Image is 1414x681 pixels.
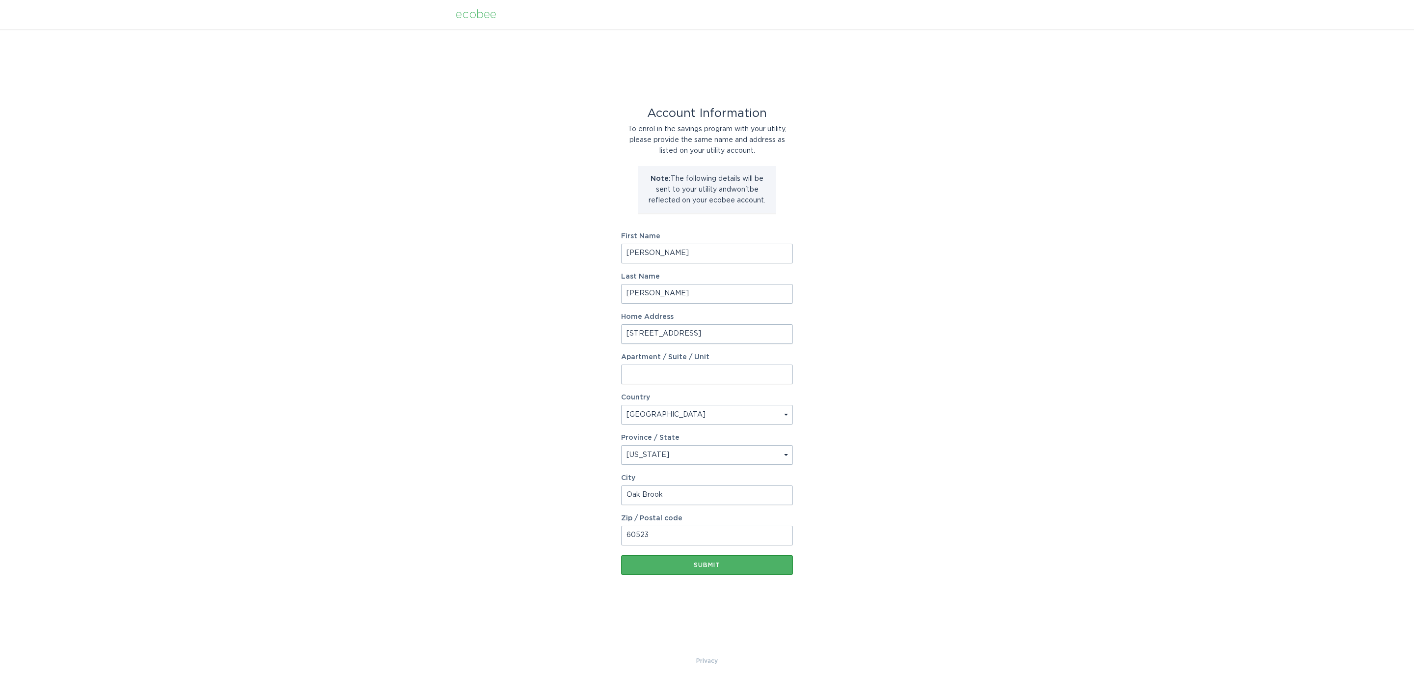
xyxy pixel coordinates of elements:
[621,108,793,119] div: Account Information
[646,173,768,206] p: The following details will be sent to your utility and won't be reflected on your ecobee account.
[621,124,793,156] div: To enrol in the savings program with your utility, please provide the same name and address as li...
[621,434,680,441] label: Province / State
[621,354,793,361] label: Apartment / Suite / Unit
[626,562,788,568] div: Submit
[621,475,793,482] label: City
[456,9,496,20] div: ecobee
[621,273,793,280] label: Last Name
[621,515,793,522] label: Zip / Postal code
[621,555,793,575] button: Submit
[621,313,793,320] label: Home Address
[621,233,793,240] label: First Name
[696,655,718,666] a: Privacy Policy & Terms of Use
[651,175,671,182] strong: Note:
[621,394,650,401] label: Country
